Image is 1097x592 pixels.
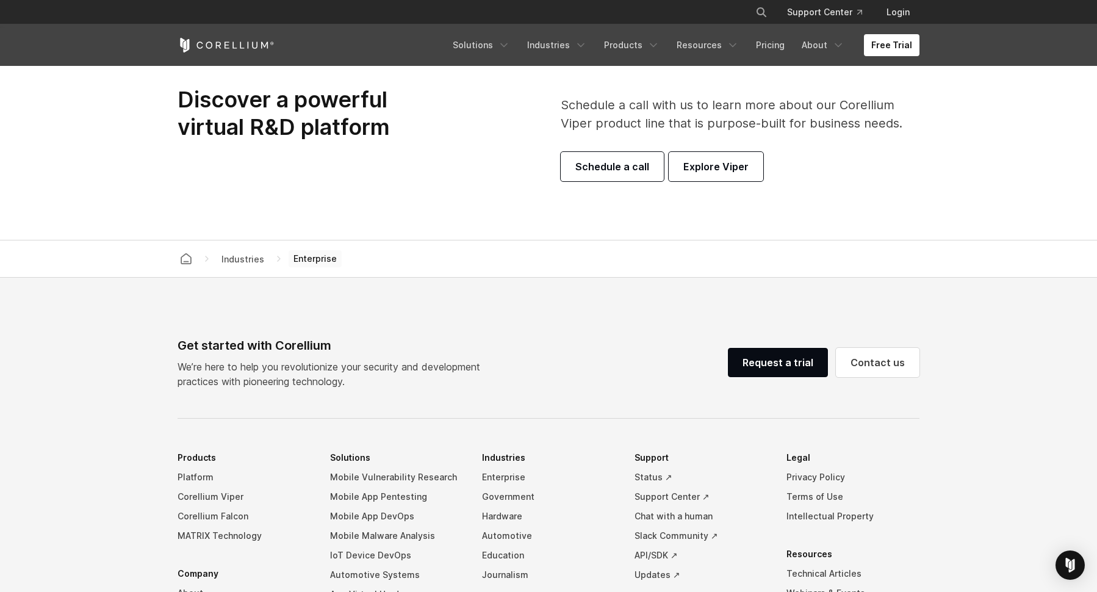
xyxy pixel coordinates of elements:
a: Support Center ↗ [635,487,768,507]
a: Mobile App DevOps [330,507,463,526]
span: Schedule a call [575,159,649,174]
span: Enterprise [289,250,342,267]
div: Open Intercom Messenger [1056,550,1085,580]
div: Navigation Menu [445,34,919,56]
a: Request a trial [728,348,828,377]
a: IoT Device DevOps [330,546,463,565]
div: Industries [217,253,269,265]
a: Mobile Malware Analysis [330,526,463,546]
a: Journalism [482,565,615,585]
a: Intellectual Property [786,507,919,526]
a: Products [597,34,667,56]
a: Corellium home [175,250,197,267]
a: Pricing [749,34,792,56]
a: Support Center [777,1,872,23]
a: Corellium Home [178,38,275,52]
a: Terms of Use [786,487,919,507]
a: Enterprise [482,467,615,487]
a: Updates ↗ [635,565,768,585]
a: Platform [178,467,311,487]
a: Education [482,546,615,565]
a: Slack Community ↗ [635,526,768,546]
a: Industries [520,34,594,56]
p: We’re here to help you revolutionize your security and development practices with pioneering tech... [178,359,490,389]
a: Mobile App Pentesting [330,487,463,507]
h3: Discover a powerful virtual R&D platform [178,86,536,141]
a: Explore Viper [669,152,763,181]
a: Automotive [482,526,615,546]
a: Login [877,1,919,23]
a: Schedule a call [561,152,664,181]
a: Hardware [482,507,615,526]
span: Industries [217,251,269,267]
a: MATRIX Technology [178,526,311,546]
a: About [794,34,852,56]
a: Government [482,487,615,507]
a: Corellium Falcon [178,507,311,526]
a: Free Trial [864,34,919,56]
button: Search [750,1,772,23]
a: Resources [669,34,746,56]
div: Get started with Corellium [178,336,490,355]
a: Status ↗ [635,467,768,487]
div: Navigation Menu [741,1,919,23]
a: API/SDK ↗ [635,546,768,565]
a: Mobile Vulnerability Research [330,467,463,487]
a: Chat with a human [635,507,768,526]
a: Technical Articles [786,564,919,583]
p: Schedule a call with us to learn more about our Corellium Viper product line that is purpose-buil... [561,96,919,132]
a: Solutions [445,34,517,56]
a: Corellium Viper [178,487,311,507]
a: Automotive Systems [330,565,463,585]
a: Privacy Policy [786,467,919,487]
a: Contact us [836,348,919,377]
span: Explore Viper [683,159,749,174]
